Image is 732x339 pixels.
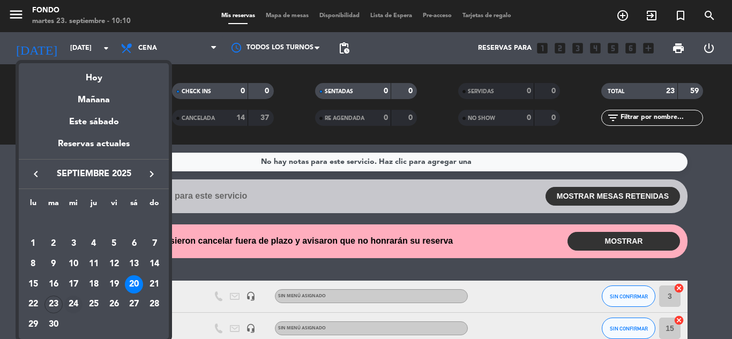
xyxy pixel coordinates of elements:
td: 20 de septiembre de 2025 [124,274,145,295]
td: 19 de septiembre de 2025 [104,274,124,295]
div: 2 [44,235,63,253]
td: 22 de septiembre de 2025 [23,295,43,315]
div: Mañana [19,85,169,107]
td: 25 de septiembre de 2025 [84,295,104,315]
div: Este sábado [19,107,169,137]
div: 15 [24,275,42,293]
div: 11 [85,255,103,273]
div: 23 [44,296,63,314]
button: keyboard_arrow_right [142,167,161,181]
td: 24 de septiembre de 2025 [63,295,84,315]
div: 18 [85,275,103,293]
td: 16 de septiembre de 2025 [43,274,64,295]
td: 17 de septiembre de 2025 [63,274,84,295]
td: SEP. [23,214,165,234]
i: keyboard_arrow_right [145,168,158,180]
div: 7 [145,235,163,253]
div: 8 [24,255,42,273]
th: martes [43,197,64,214]
div: 27 [125,296,143,314]
div: Hoy [19,63,169,85]
td: 2 de septiembre de 2025 [43,234,64,254]
div: 26 [105,296,123,314]
div: 14 [145,255,163,273]
div: 5 [105,235,123,253]
td: 13 de septiembre de 2025 [124,254,145,274]
div: 29 [24,315,42,334]
td: 11 de septiembre de 2025 [84,254,104,274]
td: 14 de septiembre de 2025 [144,254,165,274]
td: 28 de septiembre de 2025 [144,295,165,315]
th: miércoles [63,197,84,214]
div: 16 [44,275,63,293]
th: jueves [84,197,104,214]
td: 23 de septiembre de 2025 [43,295,64,315]
td: 18 de septiembre de 2025 [84,274,104,295]
td: 29 de septiembre de 2025 [23,314,43,335]
td: 4 de septiembre de 2025 [84,234,104,254]
td: 5 de septiembre de 2025 [104,234,124,254]
th: viernes [104,197,124,214]
div: 6 [125,235,143,253]
td: 7 de septiembre de 2025 [144,234,165,254]
span: septiembre 2025 [46,167,142,181]
th: domingo [144,197,165,214]
div: 19 [105,275,123,293]
div: 22 [24,296,42,314]
td: 10 de septiembre de 2025 [63,254,84,274]
div: 12 [105,255,123,273]
td: 26 de septiembre de 2025 [104,295,124,315]
div: 25 [85,296,103,314]
i: keyboard_arrow_left [29,168,42,180]
td: 30 de septiembre de 2025 [43,314,64,335]
div: 10 [64,255,83,273]
td: 15 de septiembre de 2025 [23,274,43,295]
div: 1 [24,235,42,253]
div: 3 [64,235,83,253]
div: 9 [44,255,63,273]
div: 30 [44,315,63,334]
button: keyboard_arrow_left [26,167,46,181]
div: Reservas actuales [19,137,169,159]
td: 9 de septiembre de 2025 [43,254,64,274]
td: 27 de septiembre de 2025 [124,295,145,315]
td: 12 de septiembre de 2025 [104,254,124,274]
div: 4 [85,235,103,253]
td: 6 de septiembre de 2025 [124,234,145,254]
div: 21 [145,275,163,293]
td: 1 de septiembre de 2025 [23,234,43,254]
div: 20 [125,275,143,293]
div: 28 [145,296,163,314]
td: 8 de septiembre de 2025 [23,254,43,274]
th: sábado [124,197,145,214]
td: 3 de septiembre de 2025 [63,234,84,254]
div: 17 [64,275,83,293]
div: 13 [125,255,143,273]
th: lunes [23,197,43,214]
div: 24 [64,296,83,314]
td: 21 de septiembre de 2025 [144,274,165,295]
